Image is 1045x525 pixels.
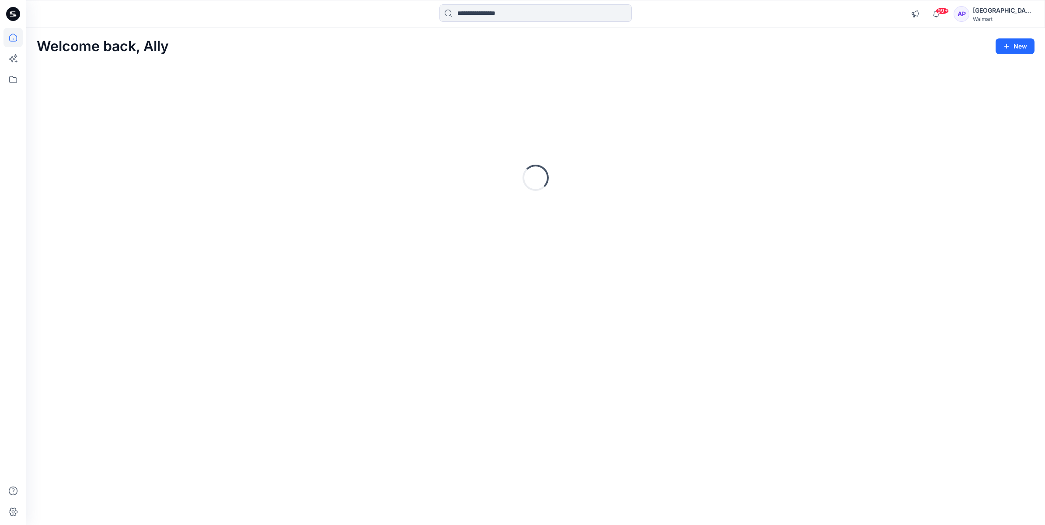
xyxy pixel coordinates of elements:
button: New [996,38,1035,54]
div: Walmart [973,16,1034,22]
span: 99+ [936,7,949,14]
div: [GEOGRAPHIC_DATA] [973,5,1034,16]
div: AP [954,6,969,22]
h2: Welcome back, Ally [37,38,169,55]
